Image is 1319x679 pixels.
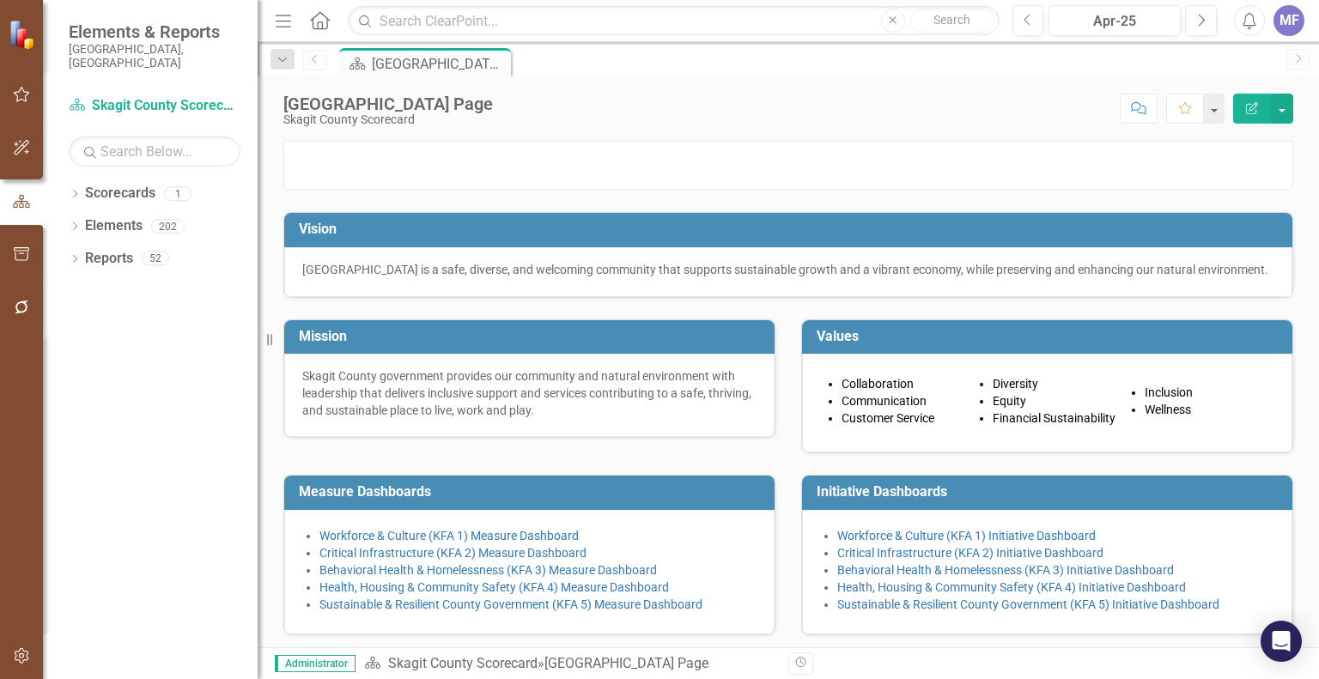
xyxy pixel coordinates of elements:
[993,375,1118,392] p: Diversity
[85,184,155,203] a: Scorecards
[993,409,1118,427] p: Financial Sustainability
[842,392,967,409] p: Communication
[164,186,191,201] div: 1
[299,484,766,500] h3: Measure Dashboards
[348,6,999,36] input: Search ClearPoint...
[275,655,356,672] span: Administrator
[69,21,240,42] span: Elements & Reports
[1273,5,1304,36] button: MF
[151,219,185,233] div: 202
[299,221,1284,237] h3: Vision
[1055,11,1175,32] div: Apr-25
[299,329,766,344] h3: Mission
[837,597,1219,611] a: Sustainable & Resilient County Government (KFA 5) Initiative Dashboard
[1145,401,1270,418] p: Wellness
[388,655,538,671] a: Skagit County Scorecard
[372,53,507,75] div: [GEOGRAPHIC_DATA] Page
[85,216,143,236] a: Elements
[1049,5,1181,36] button: Apr-25
[69,136,240,167] input: Search Below...
[283,94,493,113] div: [GEOGRAPHIC_DATA] Page
[817,329,1284,344] h3: Values
[817,484,1284,500] h3: Initiative Dashboards
[142,252,169,266] div: 52
[909,9,995,33] button: Search
[842,409,967,427] p: Customer Service
[837,529,1096,543] a: Workforce & Culture (KFA 1) Initiative Dashboard
[837,546,1103,560] a: Critical Infrastructure (KFA 2) Initiative Dashboard
[319,529,579,543] a: Workforce & Culture (KFA 1) Measure Dashboard
[364,654,775,674] div: »
[319,546,587,560] a: Critical Infrastructure (KFA 2) Measure Dashboard
[302,261,1274,278] p: [GEOGRAPHIC_DATA] is a safe, diverse, and welcoming community that supports sustainable growth an...
[302,367,757,419] p: Skagit County government provides our community and natural environment with leadership that deli...
[842,375,967,392] p: Collaboration
[9,20,39,50] img: ClearPoint Strategy
[283,113,493,126] div: Skagit County Scorecard
[1145,384,1270,401] p: Inclusion
[319,580,669,594] a: Health, Housing & Community Safety (KFA 4) Measure Dashboard
[69,42,240,70] small: [GEOGRAPHIC_DATA], [GEOGRAPHIC_DATA]
[319,563,657,577] a: Behavioral Health & Homelessness (KFA 3) Measure Dashboard
[993,392,1118,409] p: Equity
[85,249,133,269] a: Reports
[69,96,240,116] a: Skagit County Scorecard
[837,563,1174,577] a: Behavioral Health & Homelessness (KFA 3) Initiative Dashboard
[933,13,970,27] span: Search
[544,655,708,671] div: [GEOGRAPHIC_DATA] Page
[319,597,702,611] a: Sustainable & Resilient County Government (KFA 5) Measure Dashboard
[837,580,1186,594] a: Health, Housing & Community Safety (KFA 4) Initiative Dashboard
[1261,621,1302,662] div: Open Intercom Messenger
